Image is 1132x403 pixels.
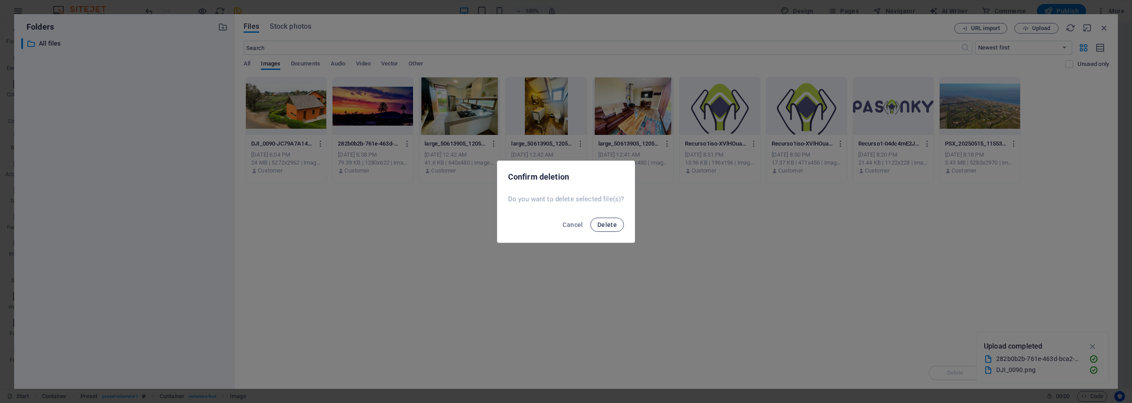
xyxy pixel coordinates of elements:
[559,218,586,232] button: Cancel
[508,172,624,182] h2: Confirm deletion
[597,221,617,228] span: Delete
[562,221,583,228] span: Cancel
[508,195,624,203] p: Do you want to delete selected file(s)?
[590,218,624,232] button: Delete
